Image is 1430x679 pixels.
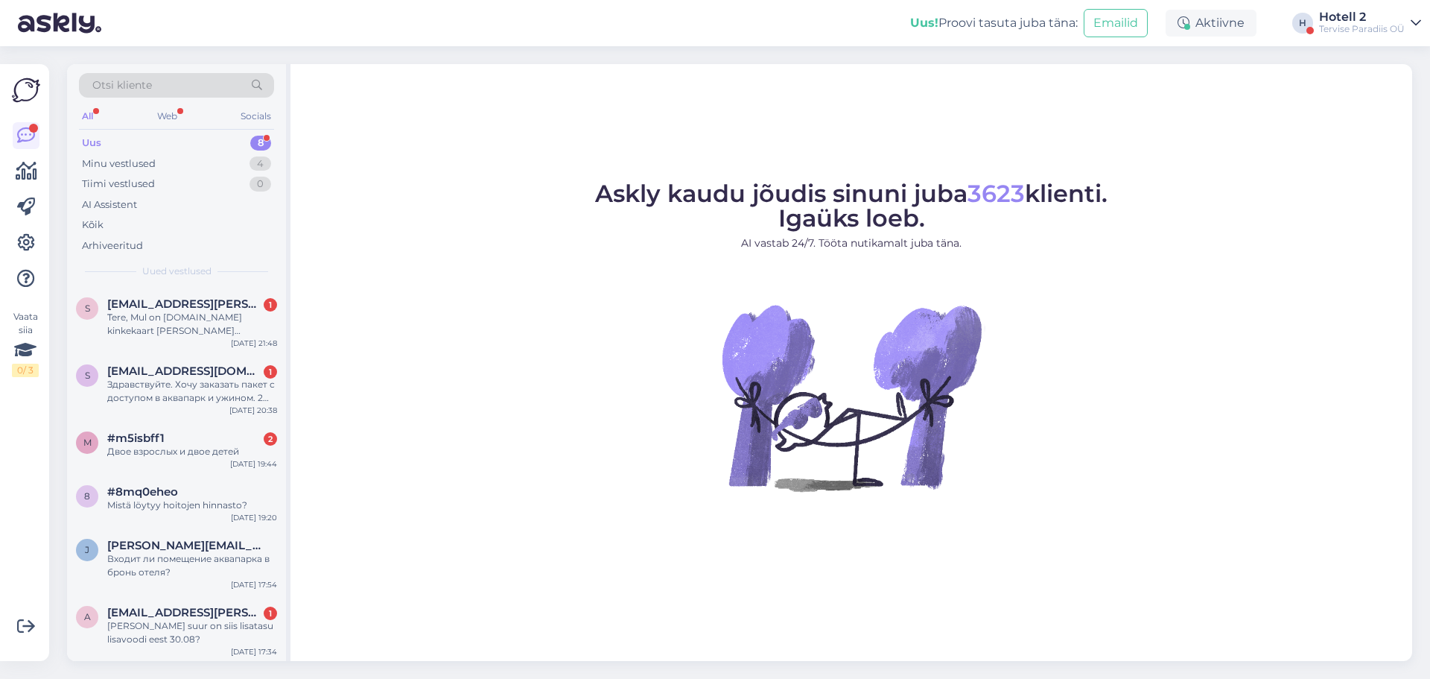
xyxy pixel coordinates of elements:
div: 1 [264,607,277,620]
span: Askly kaudu jõudis sinuni juba klienti. Igaüks loeb. [595,179,1108,233]
span: 3623 [967,179,1025,208]
div: Двое взрослых и двое детей [107,445,277,458]
div: Tere, Mul on [DOMAIN_NAME] kinkekaart [PERSON_NAME] inimesele, kuidas saab seda kasutada ja aeg b... [107,311,277,338]
div: Minu vestlused [82,157,156,171]
div: Tiimi vestlused [82,177,155,192]
div: Hotell 2 [1319,11,1405,23]
span: m [83,437,92,448]
div: Vaata siia [12,310,39,377]
span: #8mq0eheo [107,485,178,499]
div: 1 [264,298,277,312]
button: Emailid [1084,9,1148,37]
div: Здравствуйте. Хочу заказать пакет с доступом в аквапарк и ужином. 2 взрослых и 11 лет ребенку. Во... [107,378,277,405]
span: serpimax@hotmail.com [107,364,262,378]
div: 2 [264,432,277,446]
a: Hotell 2Tervise Paradiis OÜ [1319,11,1421,35]
p: AI vastab 24/7. Tööta nutikamalt juba täna. [595,236,1108,251]
div: Tervise Paradiis OÜ [1319,23,1405,35]
span: s [85,370,90,381]
div: Proovi tasuta juba täna: [910,14,1078,32]
div: [DATE] 17:34 [231,646,277,657]
div: [DATE] 21:48 [231,338,277,349]
div: [PERSON_NAME] suur on siis lisatasu lisavoodi eest 30.08? [107,619,277,646]
div: AI Assistent [82,198,137,212]
span: s [85,303,90,314]
span: annemai.loos@gmail.com [107,606,262,619]
div: Mistä löytyy hoitojen hinnasto? [107,499,277,512]
img: Askly Logo [12,76,40,104]
div: [DATE] 20:38 [229,405,277,416]
div: All [79,107,96,126]
div: 1 [264,365,277,379]
div: Arhiveeritud [82,239,143,253]
div: Socials [238,107,274,126]
div: 0 / 3 [12,364,39,377]
div: Kõik [82,218,104,233]
b: Uus! [910,16,938,30]
div: [DATE] 17:54 [231,579,277,590]
div: Aktiivne [1166,10,1256,37]
div: [DATE] 19:44 [230,458,277,470]
div: Uus [82,136,101,151]
span: a [84,611,91,622]
span: jana.stepanova@mail.ru [107,539,262,552]
span: Uued vestlused [142,265,212,278]
div: 0 [250,177,271,192]
div: 4 [250,157,271,171]
span: 8 [84,490,90,502]
span: j [85,544,89,555]
div: Web [154,107,180,126]
div: H [1292,13,1313,34]
div: [DATE] 19:20 [231,512,277,523]
img: No Chat active [717,263,985,531]
div: 8 [250,136,271,151]
span: #m5isbff1 [107,432,165,445]
span: Otsi kliente [92,78,152,93]
span: seberstein.dan@gmail.com [107,297,262,311]
div: Входит ли помещение аквапарка в бронь отеля? [107,552,277,579]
